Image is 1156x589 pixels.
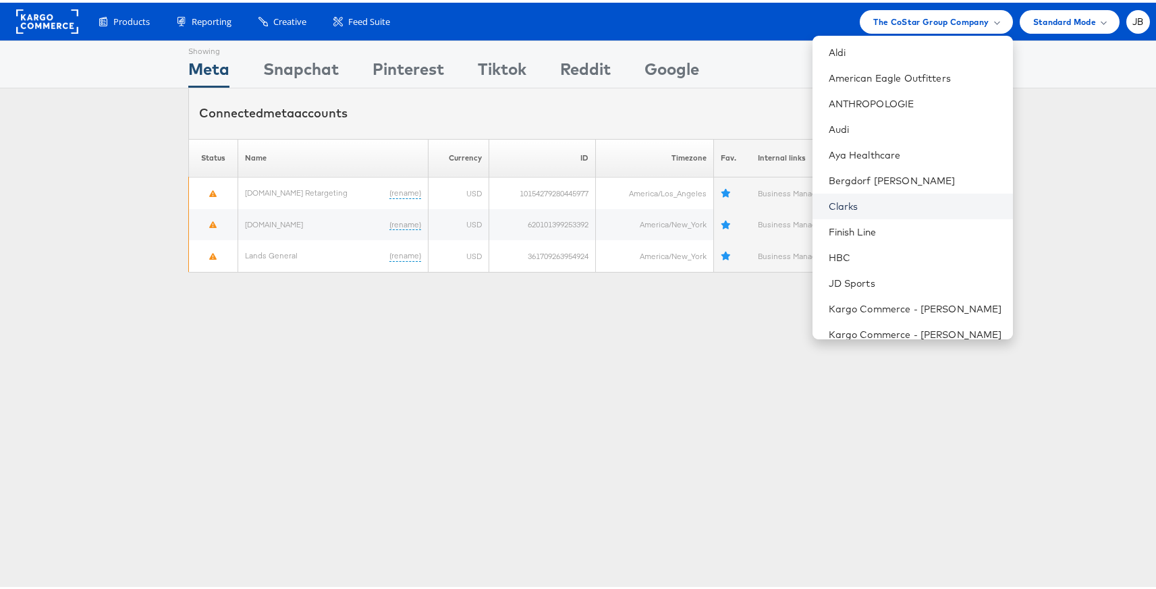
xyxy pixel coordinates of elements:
[429,206,489,238] td: USD
[829,94,1002,108] a: ANTHROPOLOGIE
[263,55,339,85] div: Snapchat
[429,175,489,206] td: USD
[489,136,596,175] th: ID
[758,248,831,258] a: Business Manager
[829,43,1002,57] a: Aldi
[245,185,348,195] a: [DOMAIN_NAME] Retargeting
[429,136,489,175] th: Currency
[644,55,699,85] div: Google
[192,13,231,26] span: Reporting
[758,217,831,227] a: Business Manager
[113,13,150,26] span: Products
[188,55,229,85] div: Meta
[245,248,298,258] a: Lands General
[1132,15,1144,24] span: JB
[245,217,303,227] a: [DOMAIN_NAME]
[273,13,306,26] span: Creative
[478,55,526,85] div: Tiktok
[263,103,294,118] span: meta
[489,175,596,206] td: 10154279280445977
[199,102,348,119] div: Connected accounts
[348,13,390,26] span: Feed Suite
[829,325,1002,339] a: Kargo Commerce - [PERSON_NAME]
[829,274,1002,287] a: JD Sports
[829,300,1002,313] a: Kargo Commerce - [PERSON_NAME]
[189,136,238,175] th: Status
[389,185,421,196] a: (rename)
[389,217,421,228] a: (rename)
[873,12,989,26] span: The CoStar Group Company
[829,223,1002,236] a: Finish Line
[389,248,421,259] a: (rename)
[596,175,714,206] td: America/Los_Angeles
[238,136,429,175] th: Name
[560,55,611,85] div: Reddit
[829,171,1002,185] a: Bergdorf [PERSON_NAME]
[596,237,714,269] td: America/New_York
[596,206,714,238] td: America/New_York
[596,136,714,175] th: Timezone
[429,237,489,269] td: USD
[829,120,1002,134] a: Audi
[758,186,831,196] a: Business Manager
[188,38,229,55] div: Showing
[829,197,1002,211] a: Clarks
[489,206,596,238] td: 620101399253392
[373,55,444,85] div: Pinterest
[829,248,1002,262] a: HBC
[489,237,596,269] td: 361709263954924
[829,69,1002,82] a: American Eagle Outfitters
[1033,12,1096,26] span: Standard Mode
[829,146,1002,159] a: Aya Healthcare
